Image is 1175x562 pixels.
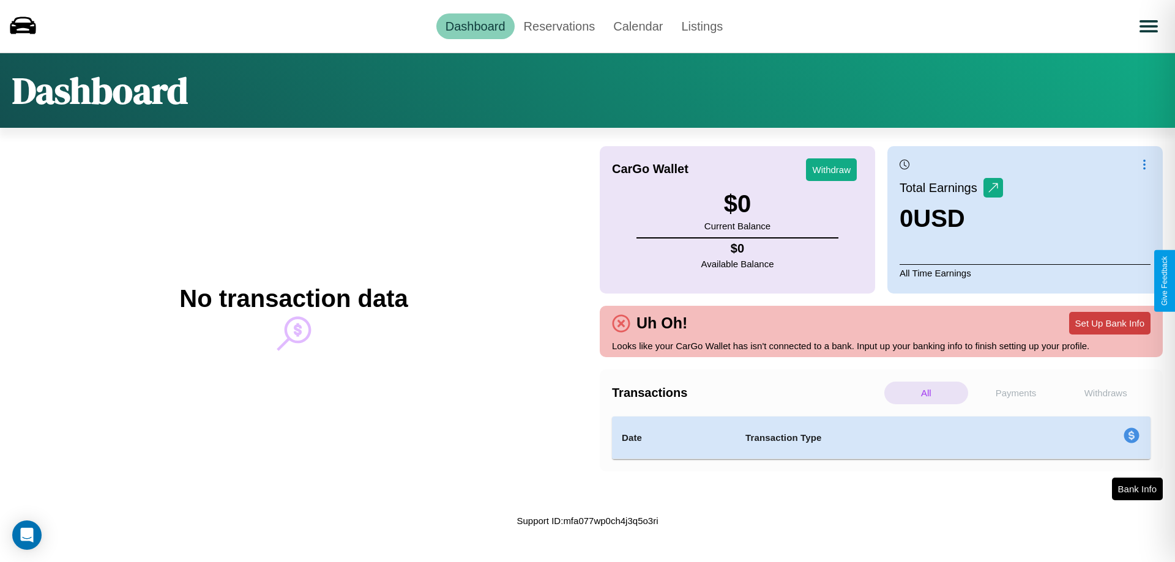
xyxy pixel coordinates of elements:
[900,177,983,199] p: Total Earnings
[701,242,774,256] h4: $ 0
[884,382,968,404] p: All
[701,256,774,272] p: Available Balance
[745,431,1023,445] h4: Transaction Type
[612,338,1151,354] p: Looks like your CarGo Wallet has isn't connected to a bank. Input up your banking info to finish ...
[517,512,658,529] p: Support ID: mfa077wp0ch4j3q5o3ri
[900,205,1003,232] h3: 0 USD
[604,13,672,39] a: Calendar
[179,285,408,312] h2: No transaction data
[12,520,42,550] div: Open Intercom Messenger
[1112,478,1163,500] button: Bank Info
[622,431,726,445] h4: Date
[515,13,605,39] a: Reservations
[1160,256,1169,306] div: Give Feedback
[436,13,515,39] a: Dashboard
[1069,312,1151,335] button: Set Up Bank Info
[704,218,770,234] p: Current Balance
[974,382,1058,404] p: Payments
[672,13,732,39] a: Listings
[806,158,857,181] button: Withdraw
[612,416,1151,459] table: simple table
[900,264,1151,281] p: All Time Earnings
[612,386,881,400] h4: Transactions
[1064,382,1147,404] p: Withdraws
[704,190,770,218] h3: $ 0
[630,314,693,332] h4: Uh Oh!
[1132,9,1166,43] button: Open menu
[612,162,688,176] h4: CarGo Wallet
[12,65,188,116] h1: Dashboard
